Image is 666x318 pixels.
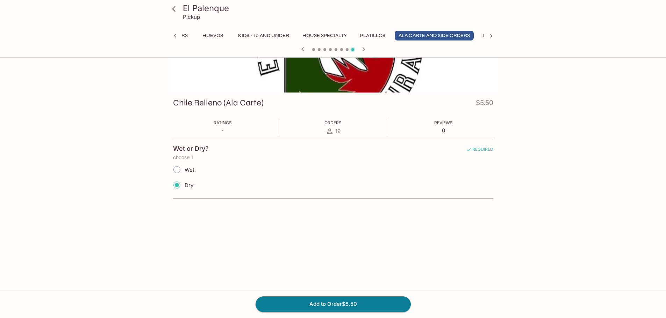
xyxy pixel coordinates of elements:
button: Add to Order$5.50 [256,296,411,312]
p: choose 1 [173,155,493,160]
span: Ratings [214,120,232,125]
button: Platillos [356,31,389,40]
p: - [214,127,232,134]
h3: Chile Relleno (Ala Carte) [173,97,264,108]
button: Desserts [479,31,511,40]
button: Huevos [197,31,229,40]
span: 19 [335,128,341,134]
span: Wet [185,167,194,173]
button: House Specialty [299,31,351,40]
button: Kids - 10 and Under [234,31,293,40]
h3: El Palenque [183,3,495,14]
span: Reviews [434,120,453,125]
h4: Wet or Dry? [173,145,209,153]
p: Pickup [183,14,200,20]
p: 0 [434,127,453,134]
button: Ala Carte and Side Orders [395,31,474,40]
span: Dry [185,182,193,188]
span: Orders [324,120,342,125]
h4: $5.50 [476,97,493,111]
span: REQUIRED [466,147,493,155]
